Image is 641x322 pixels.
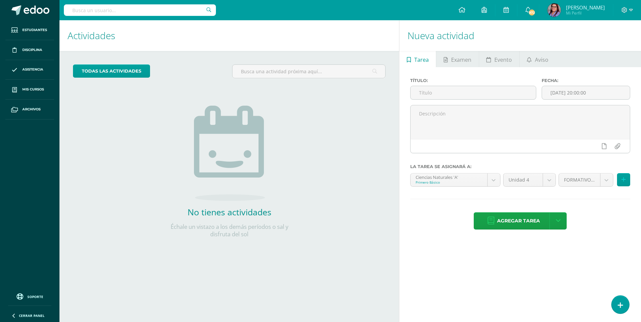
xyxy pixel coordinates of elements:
[194,106,265,201] img: no_activities.png
[566,10,605,16] span: Mi Perfil
[436,51,478,67] a: Examen
[162,223,297,238] p: Échale un vistazo a los demás períodos o sal y disfruta del sol
[497,213,540,229] span: Agregar tarea
[5,80,54,100] a: Mis cursos
[8,292,51,301] a: Soporte
[5,100,54,119] a: Archivos
[19,313,45,318] span: Cerrar panel
[479,51,519,67] a: Evento
[27,294,43,299] span: Soporte
[566,4,605,11] span: [PERSON_NAME]
[408,20,633,51] h1: Nueva actividad
[73,64,150,78] a: todas las Actividades
[559,173,613,186] a: FORMATIVO (60.0%)
[5,20,54,40] a: Estudiantes
[416,180,482,185] div: Primero Básico
[68,20,391,51] h1: Actividades
[5,60,54,80] a: Asistencia
[542,86,630,99] input: Fecha de entrega
[64,4,216,16] input: Busca un usuario...
[503,173,556,186] a: Unidad 4
[411,86,536,99] input: Título
[451,52,471,68] span: Examen
[162,206,297,218] h2: No tienes actividades
[22,87,44,92] span: Mis cursos
[410,78,536,83] label: Título:
[564,173,595,186] span: FORMATIVO (60.0%)
[22,47,42,53] span: Disciplina
[414,52,429,68] span: Tarea
[232,65,386,78] input: Busca una actividad próxima aquí...
[411,173,500,186] a: Ciencias Naturales 'A'Primero Básico
[494,52,512,68] span: Evento
[5,40,54,60] a: Disciplina
[520,51,556,67] a: Aviso
[535,52,548,68] span: Aviso
[22,27,47,33] span: Estudiantes
[410,164,630,169] label: La tarea se asignará a:
[528,9,536,16] span: 972
[399,51,436,67] a: Tarea
[22,67,43,72] span: Asistencia
[509,173,538,186] span: Unidad 4
[542,78,630,83] label: Fecha:
[547,3,561,17] img: d76661cb19da47c8721aaba634ec83f7.png
[416,173,482,180] div: Ciencias Naturales 'A'
[22,107,41,112] span: Archivos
